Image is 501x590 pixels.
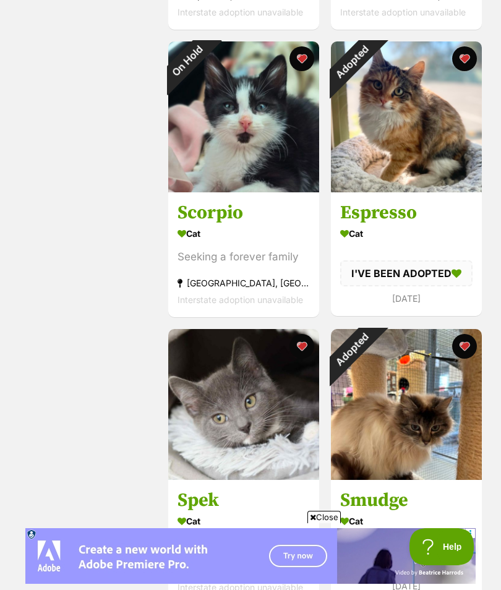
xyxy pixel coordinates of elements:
div: Cat [178,512,310,530]
button: favourite [289,46,314,71]
div: Adopted [314,313,388,387]
a: Scorpio Cat Seeking a forever family [GEOGRAPHIC_DATA], [GEOGRAPHIC_DATA] Interstate adoption una... [168,192,319,317]
button: favourite [452,46,476,71]
div: On Hold [153,26,222,95]
img: Espresso [331,41,482,192]
button: favourite [452,334,476,359]
h3: Espresso [340,201,473,224]
h3: Scorpio [178,201,310,224]
a: Adopted [331,469,482,482]
div: Seeking a forever family [178,249,310,265]
img: consumer-privacy-logo.png [1,1,11,11]
img: Spek [168,329,319,480]
div: [GEOGRAPHIC_DATA], [GEOGRAPHIC_DATA] [178,275,310,291]
a: On Hold [168,182,319,195]
div: I'VE BEEN ADOPTED [340,260,473,286]
img: Scorpio [168,41,319,192]
img: Smudge [331,329,482,480]
span: Interstate adoption unavailable [340,7,466,17]
a: Espresso Cat I'VE BEEN ADOPTED [DATE] favourite [331,192,482,316]
div: Cat [340,224,473,242]
div: Cat [340,512,473,530]
iframe: Advertisement [25,528,476,584]
span: Close [307,511,341,523]
iframe: Help Scout Beacon - Open [409,528,476,565]
h3: Smudge [340,489,473,512]
a: Adopted [331,182,482,195]
div: Cat [178,224,310,242]
div: Adopted [314,25,388,99]
span: Interstate adoption unavailable [178,7,303,17]
span: Interstate adoption unavailable [178,294,303,305]
div: [DATE] [340,290,473,307]
button: favourite [289,334,314,359]
h3: Spek [178,489,310,512]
